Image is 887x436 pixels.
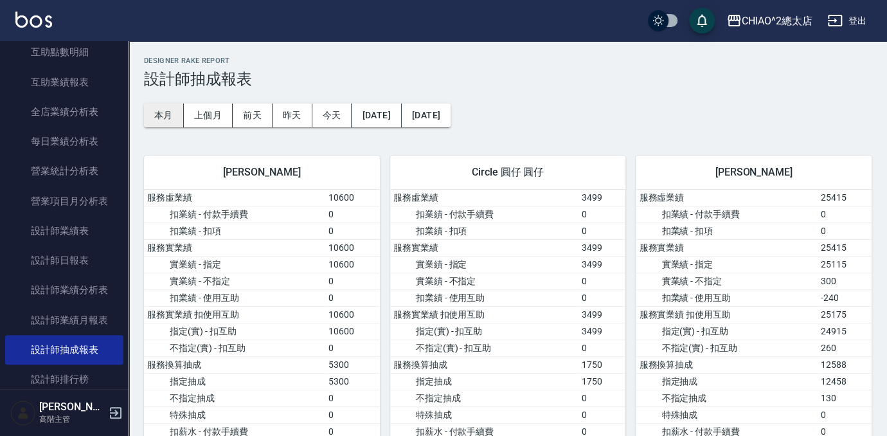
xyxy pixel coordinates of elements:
td: 0 [325,340,379,356]
button: save [689,8,715,33]
td: 實業績 - 指定 [144,256,325,273]
td: 實業績 - 不指定 [144,273,325,289]
a: 互助點數明細 [5,37,123,67]
a: 營業項目月分析表 [5,186,123,216]
td: 扣業績 - 付款手續費 [636,206,817,223]
button: [DATE] [352,104,401,127]
td: 3499 [578,190,626,206]
td: 5300 [325,356,379,373]
a: 營業統計分析表 [5,156,123,186]
td: 不指定抽成 [636,390,817,406]
td: 服務換算抽成 [636,356,817,373]
button: 今天 [312,104,352,127]
td: 服務實業績 扣使用互助 [636,306,817,323]
td: 服務實業績 扣使用互助 [144,306,325,323]
a: 互助業績報表 [5,68,123,97]
td: 0 [578,206,626,223]
a: 設計師業績表 [5,216,123,246]
td: 指定(實) - 扣互助 [144,323,325,340]
button: [DATE] [402,104,451,127]
td: 300 [818,273,872,289]
td: 0 [818,406,872,423]
td: 10600 [325,190,379,206]
td: 10600 [325,256,379,273]
span: [PERSON_NAME] [159,166,364,179]
td: 指定抽成 [636,373,817,390]
td: 不指定(實) - 扣互助 [636,340,817,356]
td: 0 [578,390,626,406]
td: 不指定抽成 [390,390,578,406]
td: 扣業績 - 使用互助 [144,289,325,306]
td: 1750 [578,356,626,373]
td: 10600 [325,323,379,340]
td: 0 [325,206,379,223]
td: 0 [578,340,626,356]
button: 上個月 [184,104,233,127]
td: 12588 [818,356,872,373]
td: 扣業績 - 使用互助 [390,289,578,306]
td: 實業績 - 不指定 [636,273,817,289]
td: 不指定抽成 [144,390,325,406]
td: 0 [578,406,626,423]
h2: Designer Rake Report [144,57,872,65]
td: 扣業績 - 使用互助 [636,289,817,306]
td: 特殊抽成 [636,406,817,423]
td: 3499 [578,239,626,256]
td: 不指定(實) - 扣互助 [390,340,578,356]
td: 260 [818,340,872,356]
td: 5300 [325,373,379,390]
td: 服務實業績 [390,239,578,256]
td: 0 [325,406,379,423]
td: 25415 [818,239,872,256]
td: 130 [818,390,872,406]
td: 3499 [578,256,626,273]
a: 設計師業績分析表 [5,275,123,305]
span: [PERSON_NAME] [651,166,856,179]
button: 本月 [144,104,184,127]
td: 10600 [325,306,379,323]
td: 指定抽成 [144,373,325,390]
td: 指定(實) - 扣互助 [636,323,817,340]
td: 1750 [578,373,626,390]
a: 每日業績分析表 [5,127,123,156]
a: 設計師日報表 [5,246,123,275]
td: 扣業績 - 付款手續費 [390,206,578,223]
td: 0 [818,206,872,223]
td: 實業績 - 指定 [636,256,817,273]
td: 24915 [818,323,872,340]
button: 昨天 [273,104,312,127]
div: CHIAO^2總太店 [742,13,812,29]
td: 服務實業績 [636,239,817,256]
td: 25115 [818,256,872,273]
td: 特殊抽成 [144,406,325,423]
td: 指定抽成 [390,373,578,390]
td: 25175 [818,306,872,323]
a: 設計師抽成報表 [5,335,123,365]
td: 扣業績 - 付款手續費 [144,206,325,223]
td: 0 [325,273,379,289]
td: 服務虛業績 [636,190,817,206]
img: Person [10,400,36,426]
td: 25415 [818,190,872,206]
td: -240 [818,289,872,306]
td: 扣業績 - 扣項 [636,223,817,239]
td: 扣業績 - 扣項 [144,223,325,239]
span: Circle 圓仔 圓仔 [406,166,611,179]
td: 服務實業績 [144,239,325,256]
td: 不指定(實) - 扣互助 [144,340,325,356]
td: 0 [325,390,379,406]
td: 0 [578,223,626,239]
td: 實業績 - 指定 [390,256,578,273]
td: 0 [325,289,379,306]
td: 0 [578,273,626,289]
a: 設計師業績月報表 [5,305,123,335]
td: 實業績 - 不指定 [390,273,578,289]
td: 3499 [578,306,626,323]
a: 設計師排行榜 [5,365,123,394]
img: Logo [15,12,52,28]
td: 特殊抽成 [390,406,578,423]
td: 0 [578,289,626,306]
td: 3499 [578,323,626,340]
td: 服務換算抽成 [390,356,578,373]
a: 全店業績分析表 [5,97,123,127]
